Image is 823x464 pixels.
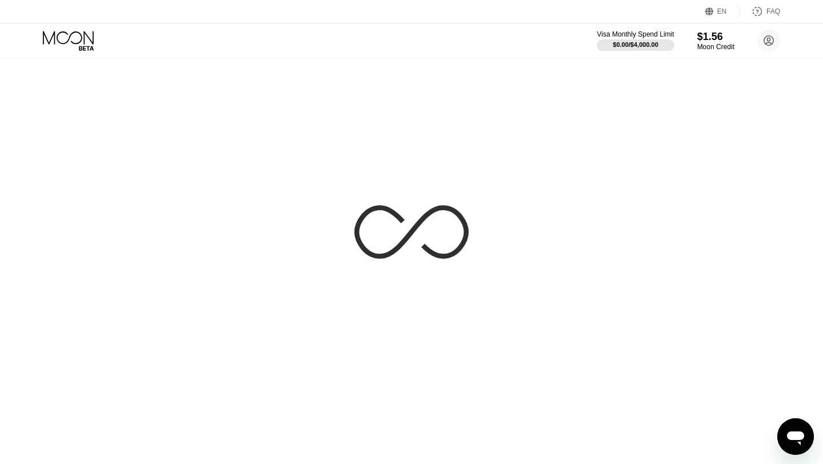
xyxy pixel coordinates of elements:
div: FAQ [740,6,780,17]
div: $1.56Moon Credit [697,31,734,51]
div: $1.56 [697,31,734,43]
div: $0.00 / $4,000.00 [613,41,658,48]
div: EN [717,7,727,15]
div: Visa Monthly Spend Limit [597,30,674,38]
iframe: Button to launch messaging window [777,418,814,455]
div: Visa Monthly Spend Limit$0.00/$4,000.00 [597,30,674,51]
div: Moon Credit [697,43,734,51]
div: FAQ [766,7,780,15]
div: EN [705,6,740,17]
